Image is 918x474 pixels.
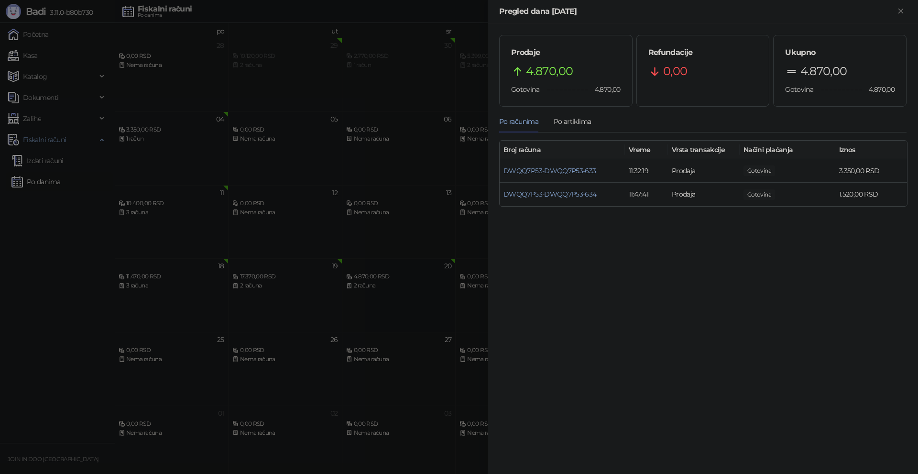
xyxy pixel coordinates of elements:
[500,141,625,159] th: Broj računa
[511,85,539,94] span: Gotovina
[668,159,740,183] td: Prodaja
[648,47,758,58] h5: Refundacije
[625,141,668,159] th: Vreme
[862,84,895,95] span: 4.870,00
[668,183,740,206] td: Prodaja
[785,85,813,94] span: Gotovina
[835,159,907,183] td: 3.350,00 RSD
[663,62,687,80] span: 0,00
[499,116,538,127] div: Po računima
[668,141,740,159] th: Vrsta transakcije
[503,166,596,175] a: DWQQ7P53-DWQQ7P53-633
[526,62,573,80] span: 4.870,00
[499,6,895,17] div: Pregled dana [DATE]
[800,62,847,80] span: 4.870,00
[511,47,621,58] h5: Prodaje
[625,183,668,206] td: 11:47:41
[554,116,591,127] div: Po artiklima
[835,141,907,159] th: Iznos
[625,159,668,183] td: 11:32:19
[743,165,775,176] span: 3.400,00
[743,189,775,200] span: 2.020,00
[895,6,907,17] button: Zatvori
[835,183,907,206] td: 1.520,00 RSD
[588,84,621,95] span: 4.870,00
[740,141,835,159] th: Načini plaćanja
[503,190,597,198] a: DWQQ7P53-DWQQ7P53-634
[785,47,895,58] h5: Ukupno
